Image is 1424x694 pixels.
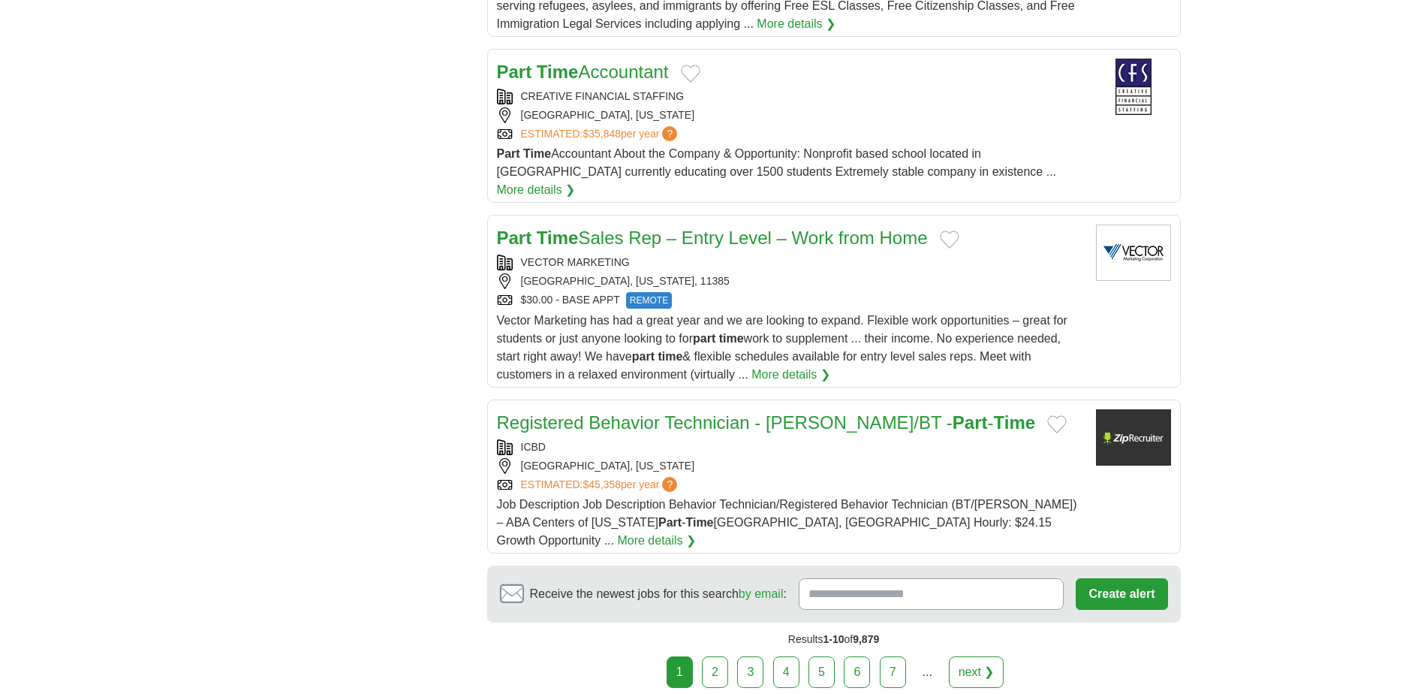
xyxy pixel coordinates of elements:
div: [GEOGRAPHIC_DATA], [US_STATE] [497,107,1084,123]
strong: Part [497,228,532,248]
strong: Time [994,412,1036,433]
a: Part TimeAccountant [497,62,669,82]
div: 1 [667,656,693,688]
strong: Time [537,62,579,82]
div: [GEOGRAPHIC_DATA], [US_STATE], 11385 [497,273,1084,289]
button: Add to favorite jobs [681,65,700,83]
div: ... [912,657,942,687]
strong: part [632,350,655,363]
div: Results of [487,623,1181,656]
span: ? [662,477,677,492]
img: Company logo [1096,409,1171,466]
span: Accountant About the Company & Opportunity: Nonprofit based school located in [GEOGRAPHIC_DATA] c... [497,147,1057,178]
button: Create alert [1076,578,1167,610]
div: $30.00 - BASE APPT [497,292,1084,309]
strong: Time [523,147,551,160]
strong: Time [537,228,579,248]
a: ESTIMATED:$35,848per year? [521,126,681,142]
strong: Part [658,516,682,529]
a: 4 [773,656,799,688]
div: ICBD [497,439,1084,455]
span: ? [662,126,677,141]
a: More details ❯ [617,532,696,550]
a: ESTIMATED:$45,358per year? [521,477,681,493]
span: 1-10 [823,633,844,645]
span: Vector Marketing has had a great year and we are looking to expand. Flexible work opportunities –... [497,314,1067,381]
a: More details ❯ [757,15,835,33]
a: 7 [880,656,906,688]
strong: Part [497,62,532,82]
a: VECTOR MARKETING [521,256,630,268]
a: CREATIVE FINANCIAL STAFFING [521,90,685,102]
span: $35,848 [583,128,621,140]
a: 6 [844,656,870,688]
strong: time [658,350,682,363]
a: Part TimeSales Rep – Entry Level – Work from Home [497,228,928,248]
a: More details ❯ [751,366,830,384]
strong: Part [953,412,988,433]
div: [GEOGRAPHIC_DATA], [US_STATE] [497,458,1084,474]
span: 9,879 [853,633,879,645]
strong: part [693,332,715,345]
button: Add to favorite jobs [940,231,959,249]
button: Add to favorite jobs [1047,415,1067,433]
a: by email [739,587,784,600]
a: 3 [737,656,763,688]
span: REMOTE [626,292,672,309]
span: Job Description Job Description Behavior Technician/Registered Behavior Technician (BT/[PERSON_NA... [497,498,1077,547]
img: Creative Financial Staffing logo [1096,59,1171,115]
a: More details ❯ [497,181,576,199]
strong: Time [685,516,713,529]
span: Receive the newest jobs for this search : [530,585,787,603]
strong: Part [497,147,520,160]
span: $45,358 [583,478,621,490]
a: 2 [702,656,728,688]
a: next ❯ [949,656,1004,688]
a: Registered Behavior Technician - [PERSON_NAME]/BT -Part-Time [497,412,1036,433]
img: Vector Marketing logo [1096,225,1171,281]
a: 5 [808,656,835,688]
strong: time [719,332,744,345]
